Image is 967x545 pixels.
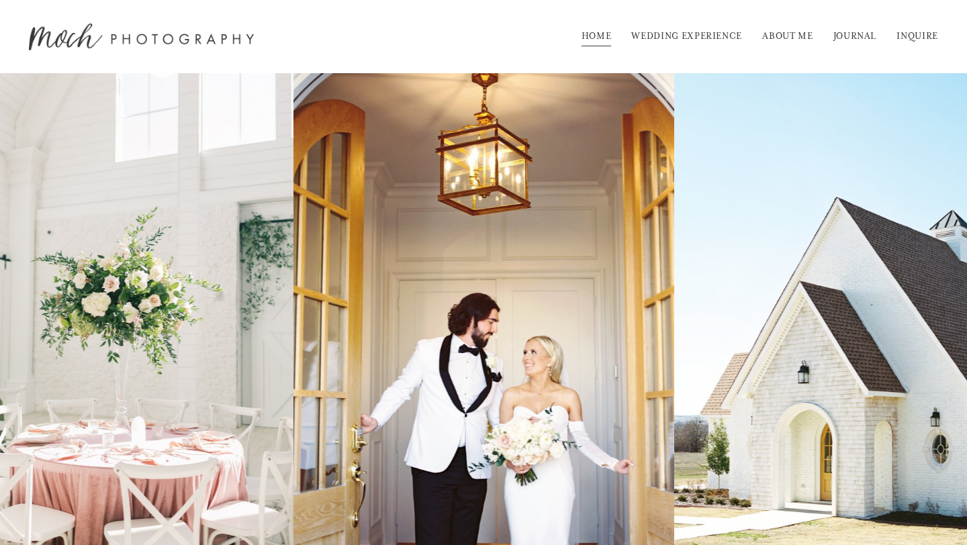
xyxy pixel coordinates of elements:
a: ABOUT ME [762,26,813,48]
a: INQUIRE [896,26,937,48]
img: Moch Snyder Photography | Destination Wedding &amp; Lifestyle Film Photographer [29,23,254,50]
a: WEDDING EXPERIENCE [631,26,742,48]
a: HOME [582,26,612,48]
a: JOURNAL [833,26,876,48]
